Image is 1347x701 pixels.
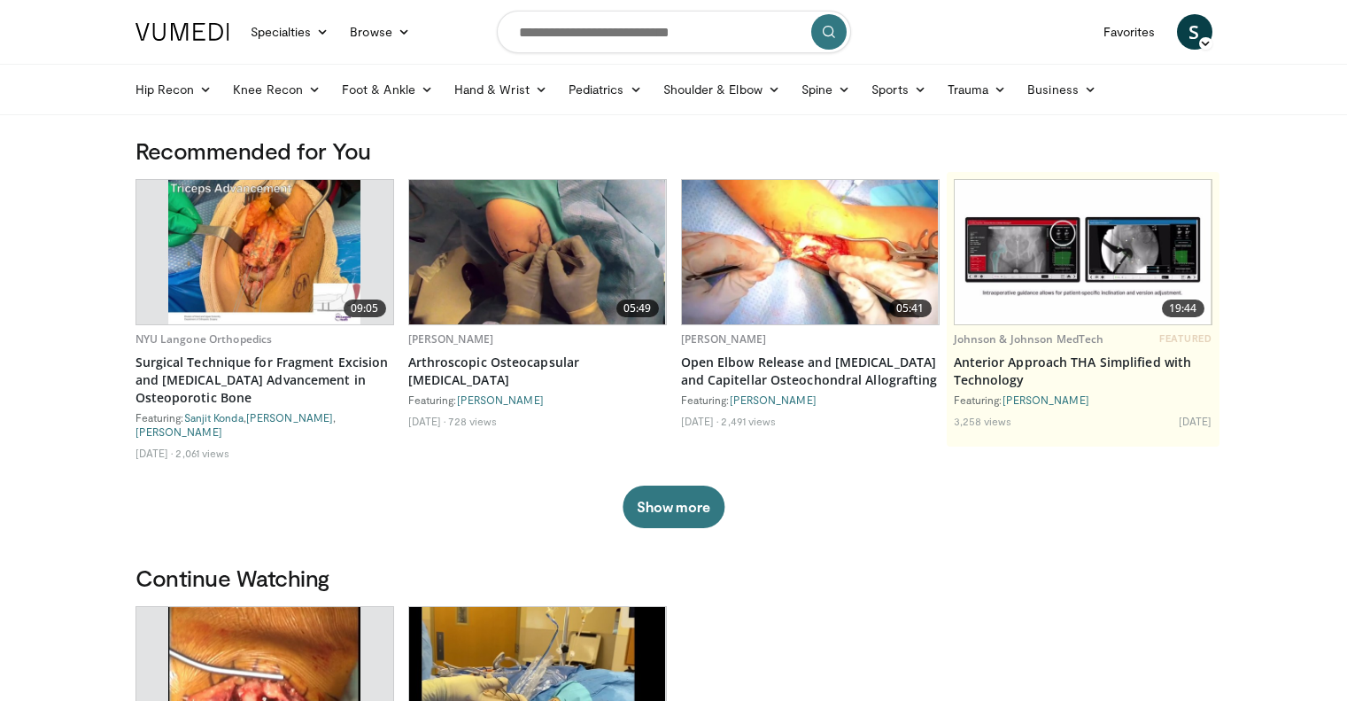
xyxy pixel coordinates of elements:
[135,23,229,41] img: VuMedi Logo
[682,180,939,324] a: 05:41
[409,180,666,324] a: 05:49
[1017,72,1107,107] a: Business
[331,72,444,107] a: Foot & Ankle
[448,414,497,428] li: 728 views
[135,354,394,407] a: Surgical Technique for Fragment Excision and [MEDICAL_DATA] Advancement in Osteoporotic Bone
[1093,14,1166,50] a: Favorites
[135,564,1212,592] h3: Continue Watching
[1162,300,1204,317] span: 19:44
[954,331,1104,347] a: Johnson & Johnson MedTech
[339,14,421,50] a: Browse
[457,393,544,406] a: [PERSON_NAME]
[955,180,1212,324] img: 06bb1c17-1231-4454-8f12-6191b0b3b81a.620x360_q85_upscale.jpg
[135,410,394,439] div: Featuring: , ,
[791,72,861,107] a: Spine
[937,72,1018,107] a: Trauma
[240,14,340,50] a: Specialties
[135,425,222,438] a: [PERSON_NAME]
[721,414,776,428] li: 2,491 views
[344,300,386,317] span: 09:05
[497,11,851,53] input: Search topics, interventions
[681,354,940,389] a: Open Elbow Release and [MEDICAL_DATA] and Capitellar Osteochondral Allografting
[1159,332,1212,345] span: FEATURED
[135,331,273,347] a: NYU Langone Orthopedics
[1179,414,1212,428] li: [DATE]
[889,300,932,317] span: 05:41
[135,446,174,460] li: [DATE]
[409,180,666,324] img: 2176d1ab-645c-4aab-bb8b-6a22295e44c3.620x360_q85_upscale.jpg
[408,331,494,347] a: [PERSON_NAME]
[653,72,791,107] a: Shoulder & Elbow
[558,72,653,107] a: Pediatrics
[954,354,1212,389] a: Anterior Approach THA Simplified with Technology
[682,180,939,324] img: d2059c71-afc6-4253-8299-f462280b8671.620x360_q85_upscale.jpg
[681,331,767,347] a: [PERSON_NAME]
[623,486,724,528] button: Show more
[135,136,1212,165] h3: Recommended for You
[954,414,1012,428] li: 3,258 views
[408,414,446,428] li: [DATE]
[125,72,223,107] a: Hip Recon
[408,354,667,389] a: Arthroscopic Osteocapsular [MEDICAL_DATA]
[1003,393,1089,406] a: [PERSON_NAME]
[681,393,940,407] div: Featuring:
[954,393,1212,407] div: Featuring:
[222,72,331,107] a: Knee Recon
[730,393,817,406] a: [PERSON_NAME]
[408,393,667,407] div: Featuring:
[1177,14,1212,50] a: S
[246,411,333,424] a: [PERSON_NAME]
[184,411,244,424] a: Sanjit Konda
[444,72,558,107] a: Hand & Wrist
[168,180,361,324] img: 33297245-a4f2-4f5c-a480-8a919265be74.620x360_q85_upscale.jpg
[681,414,719,428] li: [DATE]
[861,72,937,107] a: Sports
[136,180,393,324] a: 09:05
[175,446,229,460] li: 2,061 views
[955,180,1212,324] a: 19:44
[616,300,659,317] span: 05:49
